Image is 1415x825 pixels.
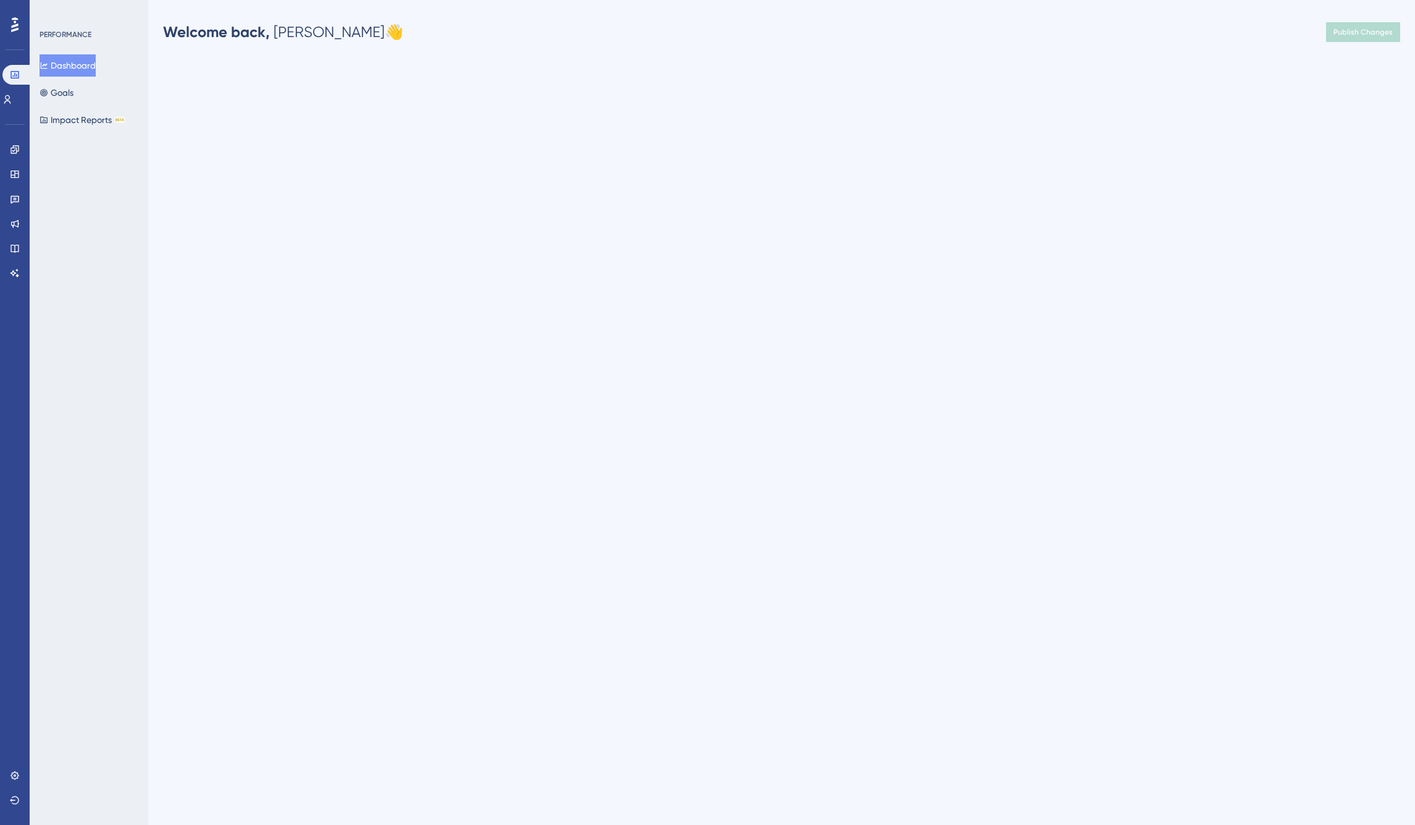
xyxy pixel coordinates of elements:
[40,82,73,104] button: Goals
[40,54,96,77] button: Dashboard
[1326,22,1400,42] button: Publish Changes
[40,30,91,40] div: PERFORMANCE
[40,109,125,131] button: Impact ReportsBETA
[163,22,403,42] div: [PERSON_NAME] 👋
[1333,27,1393,37] span: Publish Changes
[163,23,270,41] span: Welcome back,
[114,117,125,123] div: BETA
